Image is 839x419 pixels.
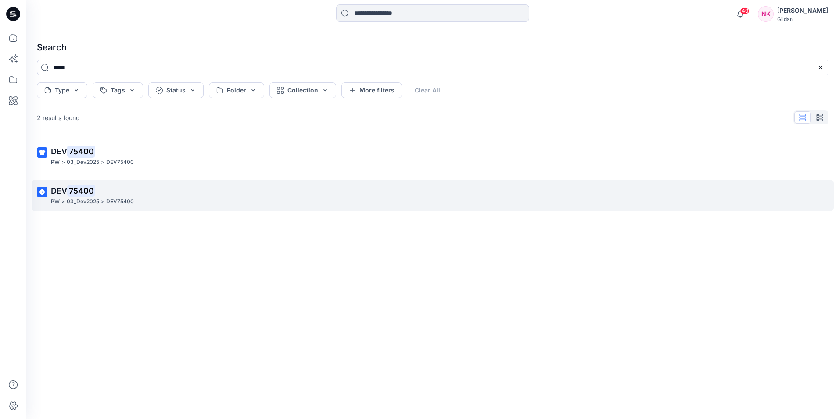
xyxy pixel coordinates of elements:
p: PW [51,158,60,167]
p: PW [51,197,60,206]
p: DEV75400 [106,197,134,206]
div: [PERSON_NAME] [777,5,828,16]
h4: Search [30,35,835,60]
button: Status [148,82,204,98]
mark: 75400 [67,145,95,157]
p: 03_Dev2025 [67,197,99,206]
p: > [101,197,104,206]
span: DEV [51,186,67,195]
button: Type [37,82,87,98]
a: DEV75400PW>03_Dev2025>DEV75400 [32,180,834,212]
p: DEV75400 [106,158,134,167]
button: More filters [341,82,402,98]
span: 49 [740,7,749,14]
div: Gildan [777,16,828,22]
p: 2 results found [37,113,80,122]
span: DEV [51,147,67,156]
a: DEV75400PW>03_Dev2025>DEV75400 [32,140,834,172]
p: > [61,158,65,167]
button: Tags [93,82,143,98]
p: 03_Dev2025 [67,158,99,167]
p: > [61,197,65,206]
p: > [101,158,104,167]
button: Collection [269,82,336,98]
button: Folder [209,82,264,98]
div: NK [758,6,774,22]
mark: 75400 [67,185,95,197]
